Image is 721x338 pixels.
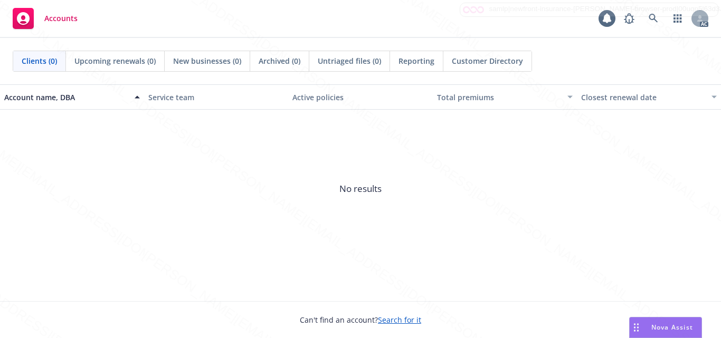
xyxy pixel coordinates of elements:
[173,55,241,66] span: New businesses (0)
[630,317,643,337] div: Drag to move
[433,84,577,110] button: Total premiums
[452,55,523,66] span: Customer Directory
[74,55,156,66] span: Upcoming renewals (0)
[300,314,421,325] span: Can't find an account?
[8,4,82,33] a: Accounts
[259,55,300,66] span: Archived (0)
[437,92,561,103] div: Total premiums
[399,55,434,66] span: Reporting
[619,8,640,29] a: Report a Bug
[667,8,688,29] a: Switch app
[288,84,432,110] button: Active policies
[577,84,721,110] button: Closest renewal date
[629,317,702,338] button: Nova Assist
[318,55,381,66] span: Untriaged files (0)
[22,55,57,66] span: Clients (0)
[643,8,664,29] a: Search
[148,92,284,103] div: Service team
[144,84,288,110] button: Service team
[292,92,428,103] div: Active policies
[4,92,128,103] div: Account name, DBA
[651,323,693,332] span: Nova Assist
[44,14,78,23] span: Accounts
[581,92,705,103] div: Closest renewal date
[378,315,421,325] a: Search for it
